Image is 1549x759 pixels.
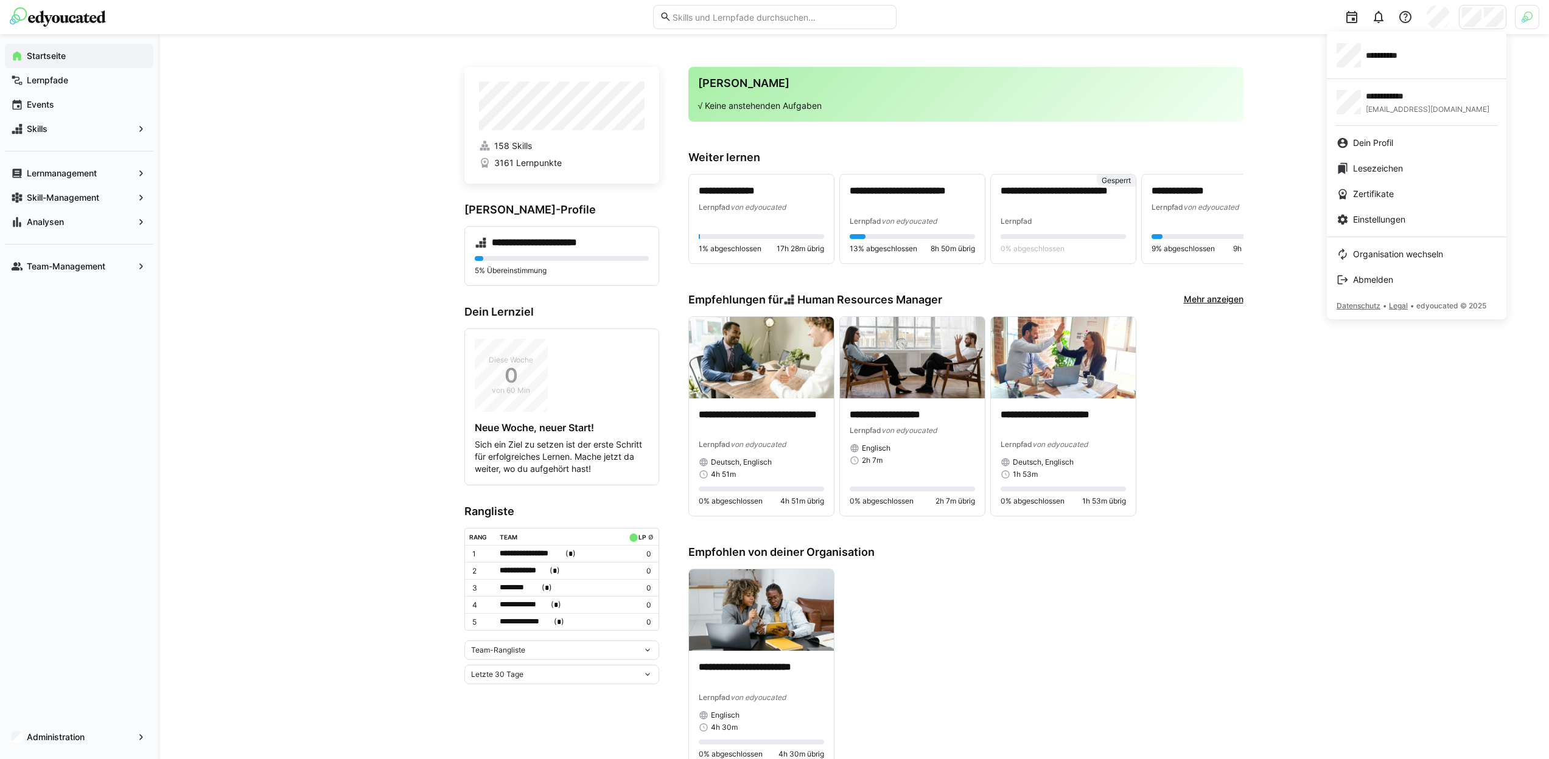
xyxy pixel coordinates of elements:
[1353,188,1394,200] span: Zertifikate
[1353,137,1393,149] span: Dein Profil
[1366,105,1489,114] span: [EMAIL_ADDRESS][DOMAIN_NAME]
[1410,301,1414,310] span: •
[1353,213,1405,226] span: Einstellungen
[1337,301,1380,310] span: Datenschutz
[1353,162,1403,175] span: Lesezeichen
[1353,248,1443,260] span: Organisation wechseln
[1416,301,1486,310] span: edyoucated © 2025
[1353,274,1393,286] span: Abmelden
[1389,301,1408,310] span: Legal
[1383,301,1386,310] span: •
